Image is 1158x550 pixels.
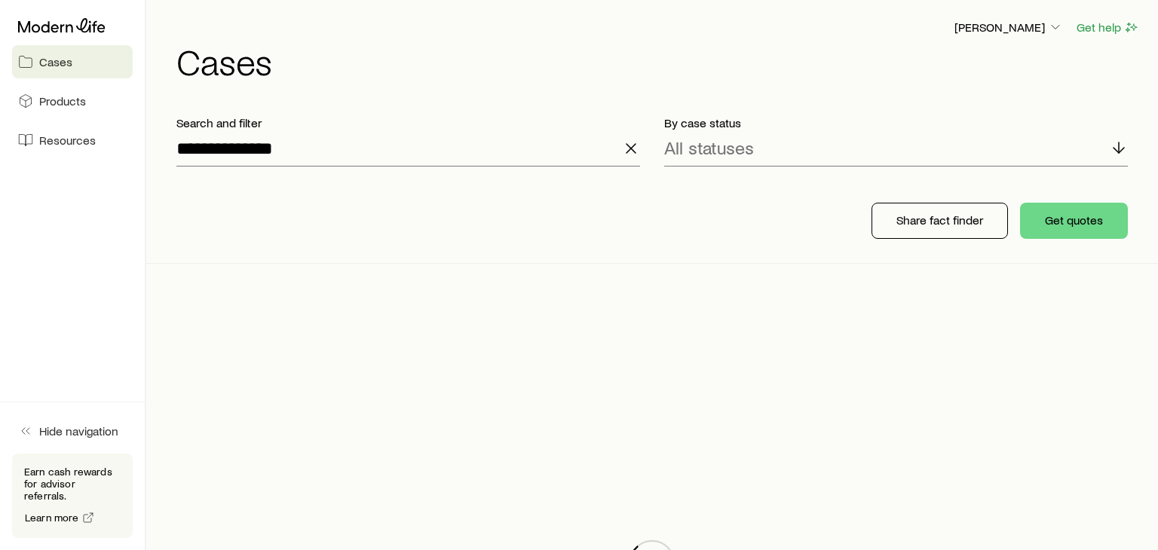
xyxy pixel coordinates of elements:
h1: Cases [176,43,1140,79]
span: Resources [39,133,96,148]
a: Resources [12,124,133,157]
div: Earn cash rewards for advisor referrals.Learn more [12,454,133,538]
button: Get help [1076,19,1140,36]
p: By case status [664,115,1128,130]
button: Get quotes [1020,203,1128,239]
a: Products [12,84,133,118]
p: [PERSON_NAME] [954,20,1063,35]
p: Earn cash rewards for advisor referrals. [24,466,121,502]
button: Hide navigation [12,414,133,448]
p: Search and filter [176,115,640,130]
span: Products [39,93,86,108]
a: Cases [12,45,133,78]
p: Share fact finder [896,212,983,228]
span: Cases [39,54,72,69]
span: Hide navigation [39,423,118,438]
button: [PERSON_NAME] [954,19,1064,37]
span: Learn more [25,512,79,523]
p: All statuses [664,137,754,158]
button: Share fact finder [872,203,1008,239]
